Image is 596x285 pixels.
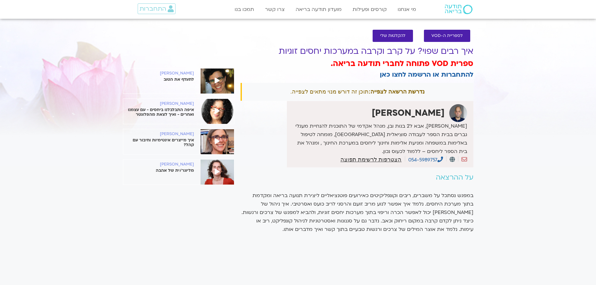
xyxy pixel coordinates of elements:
img: IMG-20211230-WA0012.jpg [201,160,234,185]
p: איפה התבלבלנו ביחסים - עם עצמנו ואחרים - ואיך לצאת מהפלונטר [123,108,194,117]
img: %D7%A9%D7%A8%D7%95%D7%9F-%D7%95%D7%94%D7%9C%D7%9C24.jpg [201,129,234,154]
a: [PERSON_NAME] לתעדף את הטוב [123,71,234,82]
a: הצטרפות לרשימת תפוצה [340,157,401,162]
a: צרו קשר [262,3,288,15]
h6: [PERSON_NAME] [123,71,194,76]
strong: [PERSON_NAME] [372,107,445,119]
a: מי אנחנו [395,3,419,15]
p: מליונר/ית של אהבה [123,168,194,173]
a: תמכו בנו [232,3,257,15]
img: תמיר אשמן [449,104,467,122]
a: לספריית ה-VOD [424,30,470,42]
h2: על ההרצאה [241,174,473,181]
a: [PERSON_NAME] איפה התבלבלנו ביחסים - עם עצמנו ואחרים - ואיך לצאת מהפלונטר [123,101,234,117]
a: [PERSON_NAME] איך מייצרים אינטימיות וחיבור עם קהל? [123,132,234,147]
span: לספריית ה-VOD [431,33,463,38]
a: מועדון תודעה בריאה [293,3,345,15]
img: %D7%AA%D7%9E%D7%99-%D7%90%D7%91%D7%99%D7%97%D7%99%D7%9C-1.jpeg [201,69,234,94]
a: קורסים ופעילות [349,3,390,15]
img: תודעה בריאה [445,5,472,14]
a: התחברות [138,3,176,14]
a: [PERSON_NAME] מליונר/ית של אהבה [123,162,234,173]
a: להקלטות שלי [373,30,413,42]
a: להתחברות או הרשמה לחצו כאן [380,70,473,79]
a: 054-5989757 [408,156,443,163]
h6: [PERSON_NAME] [123,162,194,167]
p: במפגש נסתכל על משברים, ריבים וקונפליקיטים כאירועים פוטנציאליים ליצירת תנועה בריאה ומקדמת בתוך מער... [241,191,473,234]
h6: [PERSON_NAME] [123,101,194,106]
h6: [PERSON_NAME] [123,132,194,136]
p: איך מייצרים אינטימיות וחיבור עם קהל? [123,138,194,147]
h1: איך רבים שפוי? על קרב וקרבה במערכות יחסים זוגיות [241,47,473,56]
span: להקלטות שלי [380,33,405,38]
h3: ספרית VOD פתוחה לחברי תודעה בריאה. [241,59,473,69]
span: התחברות [140,5,166,12]
img: Bitmap-Copy-12.png [201,99,234,124]
p: [PERSON_NAME], אבא ל2 בנות ובן, מנהל אקדמי של התוכנית להנחיית מעגלי גברים בבית הספר לעבודה סוציאל... [288,122,467,156]
div: תוכן זה דורש מנוי מתאים לצפייה. [241,83,473,101]
p: לתעדף את הטוב [123,77,194,82]
strong: נדרשת הרשאה לצפייה: [369,89,425,95]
